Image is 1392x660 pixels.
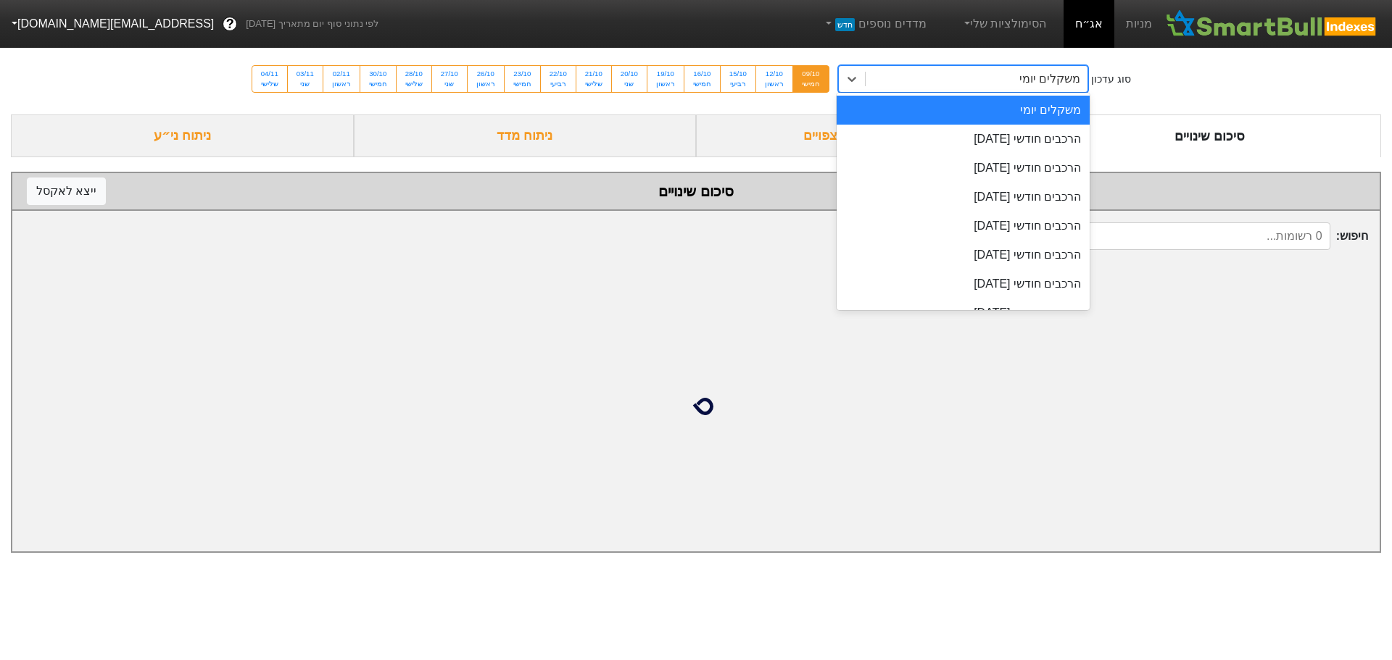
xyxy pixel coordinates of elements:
div: 02/11 [332,69,351,79]
div: רביעי [729,79,747,89]
div: ראשון [656,79,675,89]
div: 20/10 [621,69,638,79]
div: שני [297,79,314,89]
span: חדש [835,18,855,31]
div: 15/10 [729,69,747,79]
div: 04/11 [261,69,278,79]
div: 23/10 [513,69,531,79]
div: הרכבים חודשי [DATE] [837,270,1090,298]
div: שני [621,79,638,89]
div: הרכבים חודשי [DATE] [837,241,1090,270]
div: 16/10 [693,69,711,79]
div: 21/10 [585,69,602,79]
span: ? [226,14,234,34]
div: 30/10 [369,69,387,79]
div: חמישי [369,79,387,89]
button: ייצא לאקסל [27,177,106,205]
div: חמישי [802,79,820,89]
div: חמישי [513,79,531,89]
div: חמישי [693,79,711,89]
div: שלישי [261,79,278,89]
div: הרכבים חודשי [DATE] [837,183,1090,212]
span: לפי נתוני סוף יום מתאריך [DATE] [246,17,378,31]
div: ביקושים והיצעים צפויים [696,114,1039,157]
div: רביעי [550,79,567,89]
div: משקלים יומי [837,96,1090,125]
div: הרכבים חודשי [DATE] [837,154,1090,183]
div: ניתוח ני״ע [11,114,354,157]
div: סיכום שינויים [27,180,1365,202]
div: 03/11 [297,69,314,79]
div: 09/10 [802,69,820,79]
div: משקלים יומי [1019,70,1080,88]
img: SmartBull [1164,9,1380,38]
div: הרכבים חודשי [DATE] [837,125,1090,154]
div: סוג עדכון [1091,72,1131,87]
div: ראשון [765,79,784,89]
div: 26/10 [476,69,495,79]
div: הרכבים חודשי [DATE] [837,298,1090,327]
div: שלישי [405,79,423,89]
div: הרכבים חודשי [DATE] [837,212,1090,241]
a: הסימולציות שלי [956,9,1053,38]
div: 22/10 [550,69,567,79]
div: ראשון [332,79,351,89]
div: שלישי [585,79,602,89]
div: 28/10 [405,69,423,79]
div: 19/10 [656,69,675,79]
input: 0 רשומות... [1052,222,1330,250]
img: loading... [679,389,713,424]
div: 27/10 [441,69,458,79]
div: 12/10 [765,69,784,79]
div: ראשון [476,79,495,89]
div: סיכום שינויים [1039,114,1382,157]
span: חיפוש : [1052,222,1368,250]
a: מדדים נוספיםחדש [817,9,932,38]
div: ניתוח מדד [354,114,697,157]
div: שני [441,79,458,89]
